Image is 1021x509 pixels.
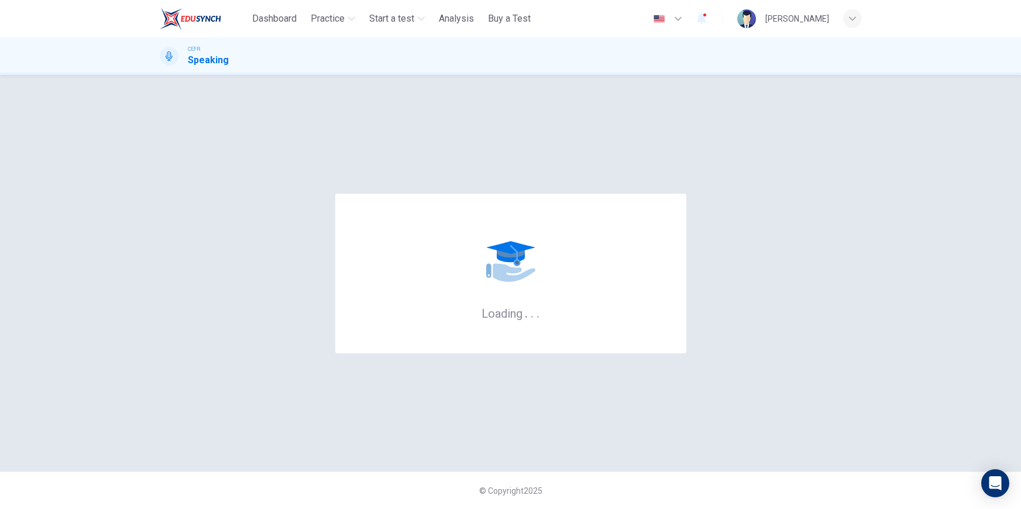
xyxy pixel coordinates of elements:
button: Analysis [434,8,479,29]
div: [PERSON_NAME] [765,12,829,26]
button: Start a test [365,8,429,29]
span: Start a test [369,12,414,26]
button: Practice [306,8,360,29]
img: Profile picture [737,9,756,28]
a: ELTC logo [160,7,248,30]
h6: . [530,302,534,322]
h6: . [536,302,540,322]
h6: Loading [482,305,540,321]
span: Dashboard [252,12,297,26]
button: Dashboard [247,8,301,29]
span: CEFR [188,45,200,53]
span: © Copyright 2025 [479,486,542,496]
span: Buy a Test [488,12,531,26]
h1: Speaking [188,53,229,67]
span: Analysis [439,12,474,26]
button: Buy a Test [483,8,535,29]
span: Practice [311,12,345,26]
img: ELTC logo [160,7,221,30]
h6: . [524,302,528,322]
div: Open Intercom Messenger [981,469,1009,497]
img: en [652,15,666,23]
